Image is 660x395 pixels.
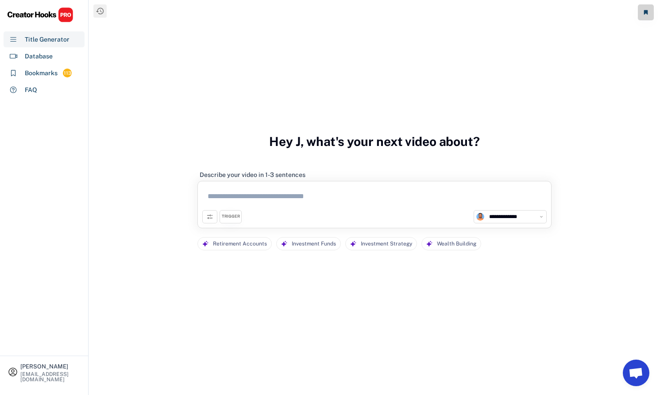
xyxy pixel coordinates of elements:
[222,214,240,219] div: TRIGGER
[7,7,73,23] img: CHPRO%20Logo.svg
[25,35,69,44] div: Title Generator
[213,238,267,250] div: Retirement Accounts
[269,125,480,158] h3: Hey J, what's your next video about?
[476,213,484,221] img: channels4_profile.jpg
[437,238,476,250] div: Wealth Building
[25,52,53,61] div: Database
[200,171,305,179] div: Describe your video in 1-3 sentences
[361,238,412,250] div: Investment Strategy
[623,360,649,386] a: Open chat
[292,238,336,250] div: Investment Funds
[20,372,81,382] div: [EMAIL_ADDRESS][DOMAIN_NAME]
[20,364,81,369] div: [PERSON_NAME]
[25,69,58,78] div: Bookmarks
[25,85,37,95] div: FAQ
[63,69,72,77] div: 113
